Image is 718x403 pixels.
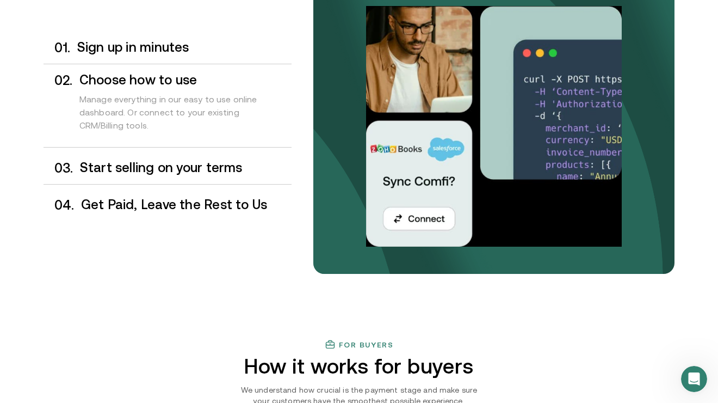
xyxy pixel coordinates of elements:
[81,198,292,212] h3: Get Paid, Leave the Rest to Us
[366,6,622,247] img: Your payments collected on time.
[44,161,73,175] div: 0 3 .
[77,40,292,54] h3: Sign up in minutes
[44,73,73,143] div: 0 2 .
[80,161,292,175] h3: Start selling on your terms
[681,366,707,392] iframe: Intercom live chat
[79,87,292,143] div: Manage everything in our easy to use online dashboard. Or connect to your existing CRM/Billing to...
[325,339,336,350] img: finance
[79,73,292,87] h3: Choose how to use
[44,198,75,212] div: 0 4 .
[339,340,394,349] h3: For buyers
[44,40,71,55] div: 0 1 .
[201,355,518,378] h2: How it works for buyers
